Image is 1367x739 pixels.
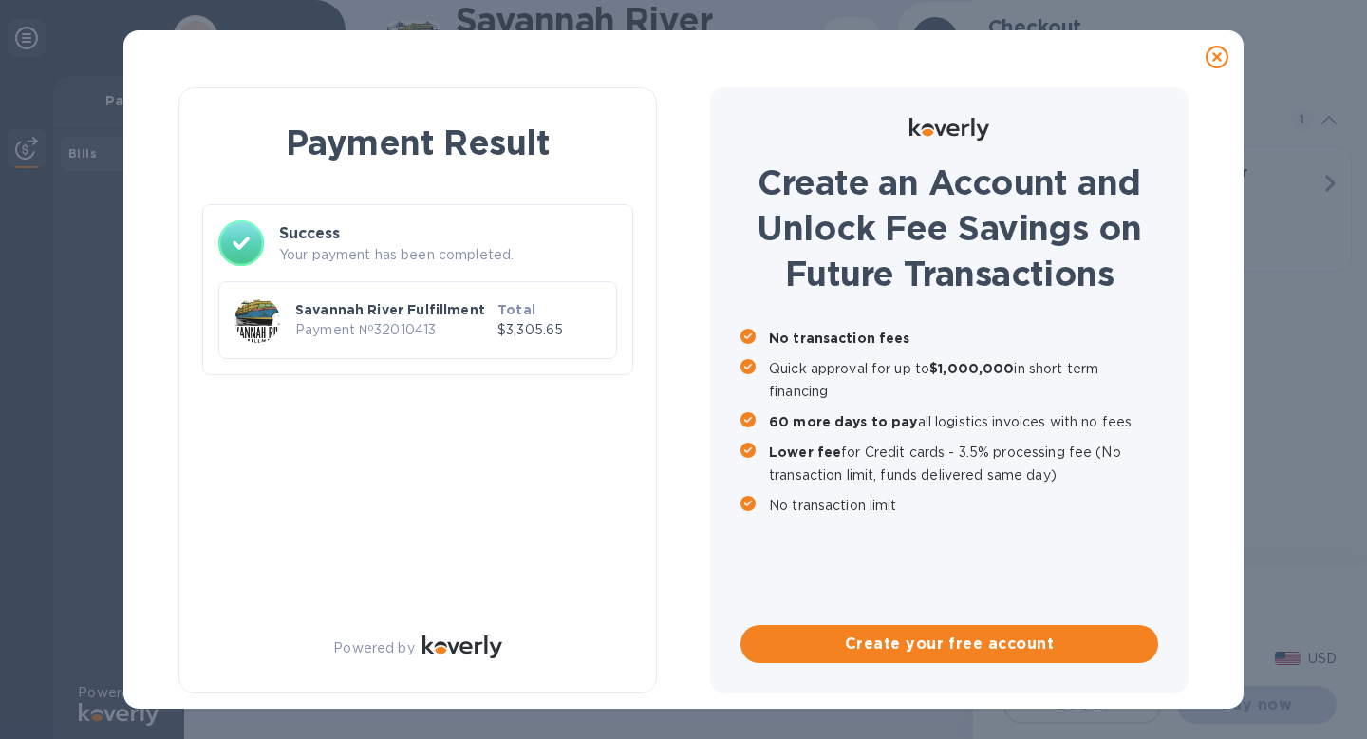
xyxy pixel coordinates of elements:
[769,414,918,429] b: 60 more days to pay
[769,441,1158,486] p: for Credit cards - 3.5% processing fee (No transaction limit, funds delivered same day)
[769,410,1158,433] p: all logistics invoices with no fees
[769,357,1158,403] p: Quick approval for up to in short term financing
[740,625,1158,663] button: Create your free account
[497,320,601,340] p: $3,305.65
[909,118,989,141] img: Logo
[295,300,490,319] p: Savannah River Fulfillment
[279,222,617,245] h3: Success
[769,331,910,346] b: No transaction fees
[295,320,490,340] p: Payment № 32010413
[497,302,535,317] b: Total
[210,119,626,166] h1: Payment Result
[769,445,841,460] b: Lower fee
[929,361,1014,376] b: $1,000,000
[740,160,1158,296] h1: Create an Account and Unlock Fee Savings on Future Transactions
[769,494,1158,517] p: No transaction limit
[279,245,617,265] p: Your payment has been completed.
[422,635,502,658] img: Logo
[756,633,1143,655] span: Create your free account
[333,638,414,658] p: Powered by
